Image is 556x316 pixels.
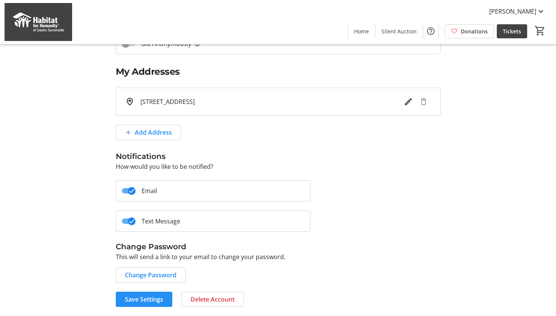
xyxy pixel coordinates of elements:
[348,24,375,38] a: Home
[116,292,172,307] button: Save Settings
[181,292,244,307] button: Delete Account
[497,24,527,38] a: Tickets
[116,241,441,252] h3: Change Password
[354,27,369,35] span: Home
[401,94,416,109] button: Edit address
[191,295,235,304] span: Delete Account
[489,7,536,16] span: [PERSON_NAME]
[125,270,176,280] span: Change Password
[116,125,181,140] button: Add Address
[135,217,180,226] label: Text Message
[375,24,423,38] a: Silent Auction
[116,252,441,261] p: This will send a link to your email to change your password.
[483,5,551,17] button: [PERSON_NAME]
[135,186,157,195] label: Email
[533,24,547,38] button: Cart
[116,267,186,283] button: Change Password
[135,128,172,137] span: Add Address
[445,24,494,38] a: Donations
[116,162,441,171] p: How would you like to be notified?
[423,24,438,39] button: Help
[116,65,441,79] h2: My Addresses
[125,295,163,304] span: Save Settings
[5,3,72,41] img: Habitat for Humanity of Greater Sacramento's Logo
[381,27,417,35] span: Silent Auction
[140,97,195,106] span: [STREET_ADDRESS]
[116,151,441,162] h3: Notifications
[503,27,521,35] span: Tickets
[461,27,488,35] span: Donations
